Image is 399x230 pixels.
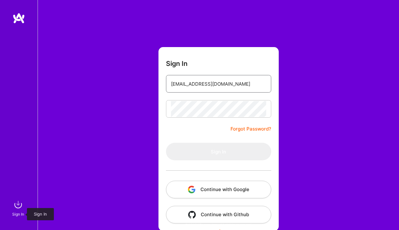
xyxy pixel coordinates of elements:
[188,186,195,193] img: icon
[13,13,25,24] img: logo
[12,198,24,211] img: sign in
[188,211,196,218] img: icon
[166,206,271,223] button: Continue with Github
[166,143,271,160] button: Sign In
[166,181,271,198] button: Continue with Google
[166,60,188,67] h3: Sign In
[12,211,24,217] div: Sign In
[231,125,271,133] a: Forgot Password?
[13,198,24,217] a: sign inSign In
[171,76,266,92] input: Email...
